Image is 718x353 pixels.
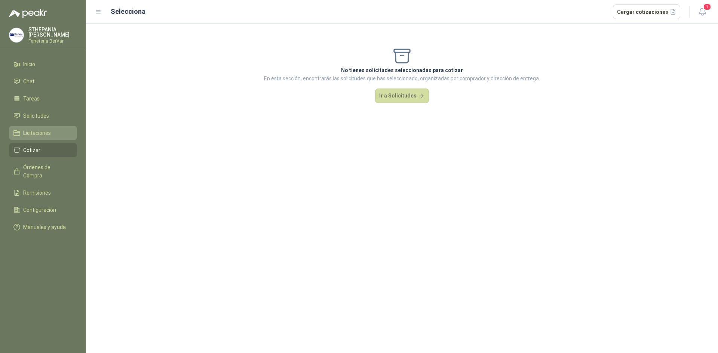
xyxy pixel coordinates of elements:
[9,186,77,200] a: Remisiones
[23,163,70,180] span: Órdenes de Compra
[9,57,77,71] a: Inicio
[375,89,429,103] button: Ir a Solicitudes
[23,95,40,103] span: Tareas
[9,28,24,42] img: Company Logo
[9,92,77,106] a: Tareas
[28,27,77,37] p: STHEPANIA [PERSON_NAME]
[9,160,77,183] a: Órdenes de Compra
[613,4,681,19] button: Cargar cotizaciones
[9,9,47,18] img: Logo peakr
[9,109,77,123] a: Solicitudes
[9,143,77,157] a: Cotizar
[264,66,540,74] p: No tienes solicitudes seleccionadas para cotizar
[23,206,56,214] span: Configuración
[28,39,77,43] p: Ferreteria BerVar
[23,112,49,120] span: Solicitudes
[9,74,77,89] a: Chat
[111,6,145,17] h2: Selecciona
[9,126,77,140] a: Licitaciones
[23,60,35,68] span: Inicio
[23,146,40,154] span: Cotizar
[23,189,51,197] span: Remisiones
[23,223,66,231] span: Manuales y ayuda
[9,203,77,217] a: Configuración
[23,129,51,137] span: Licitaciones
[9,220,77,234] a: Manuales y ayuda
[703,3,711,10] span: 1
[696,5,709,19] button: 1
[23,77,34,86] span: Chat
[264,74,540,83] p: En esta sección, encontrarás las solicitudes que has seleccionado, organizadas por comprador y di...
